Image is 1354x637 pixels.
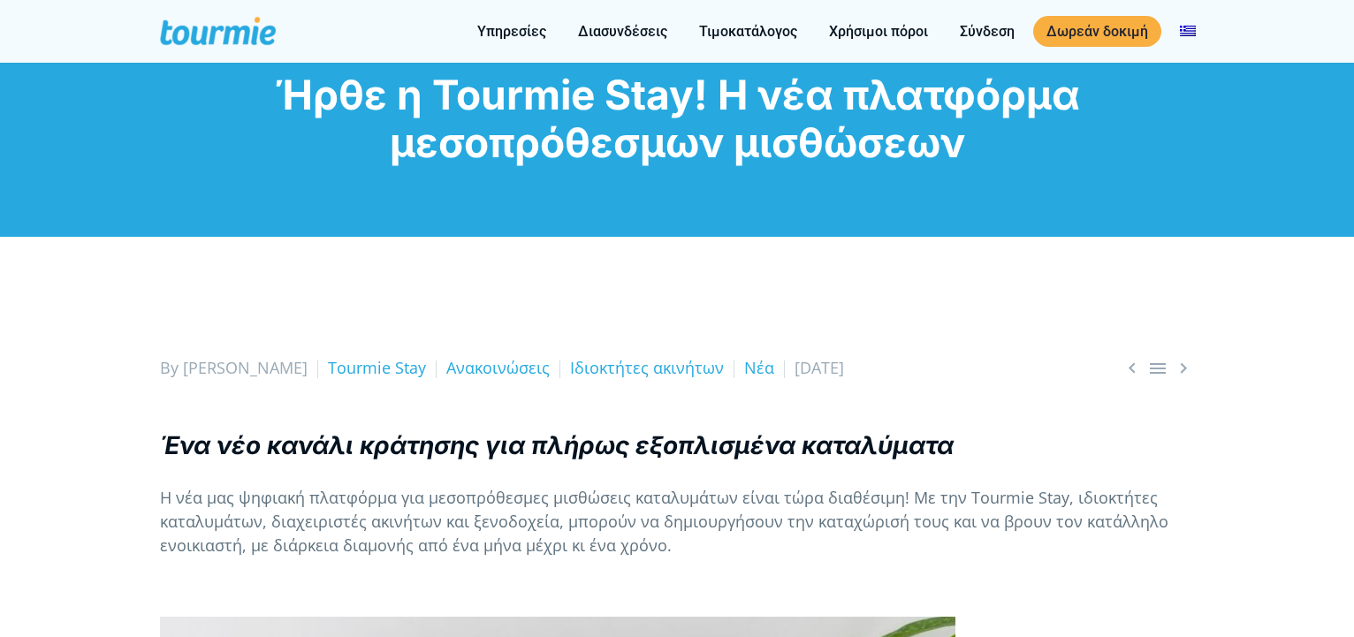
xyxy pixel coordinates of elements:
p: Η νέα μας ψηφιακή πλατφόρμα για μεσοπρόθεσμες μισθώσεις καταλυμάτων είναι τώρα διαθέσιμη! Με την ... [160,486,1194,557]
a:  [1147,357,1168,379]
h1: Ήρθε η Tourmie Stay! Η νέα πλατφόρμα μεσοπρόθεσμων μισθώσεων [160,71,1194,166]
span: Next post [1173,357,1194,379]
a: Tourmie Stay [328,357,426,378]
span: Previous post [1122,357,1143,379]
a: Δωρεάν δοκιμή [1033,16,1161,47]
a: Νέα [744,357,774,378]
a: Υπηρεσίες [464,20,559,42]
a: Διασυνδέσεις [565,20,681,42]
a: Ανακοινώσεις [446,357,550,378]
a: Τιμοκατάλογος [686,20,810,42]
span: By [PERSON_NAME] [160,357,308,378]
a: Ιδιοκτήτες ακινήτων [570,357,724,378]
span: [DATE] [795,357,844,378]
a: Χρήσιμοι πόροι [816,20,941,42]
a: Σύνδεση [947,20,1028,42]
a:  [1173,357,1194,379]
a:  [1122,357,1143,379]
b: Ένα νέο κανάλι κράτησης για πλήρως εξοπλισμένα καταλύματα [160,430,954,460]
